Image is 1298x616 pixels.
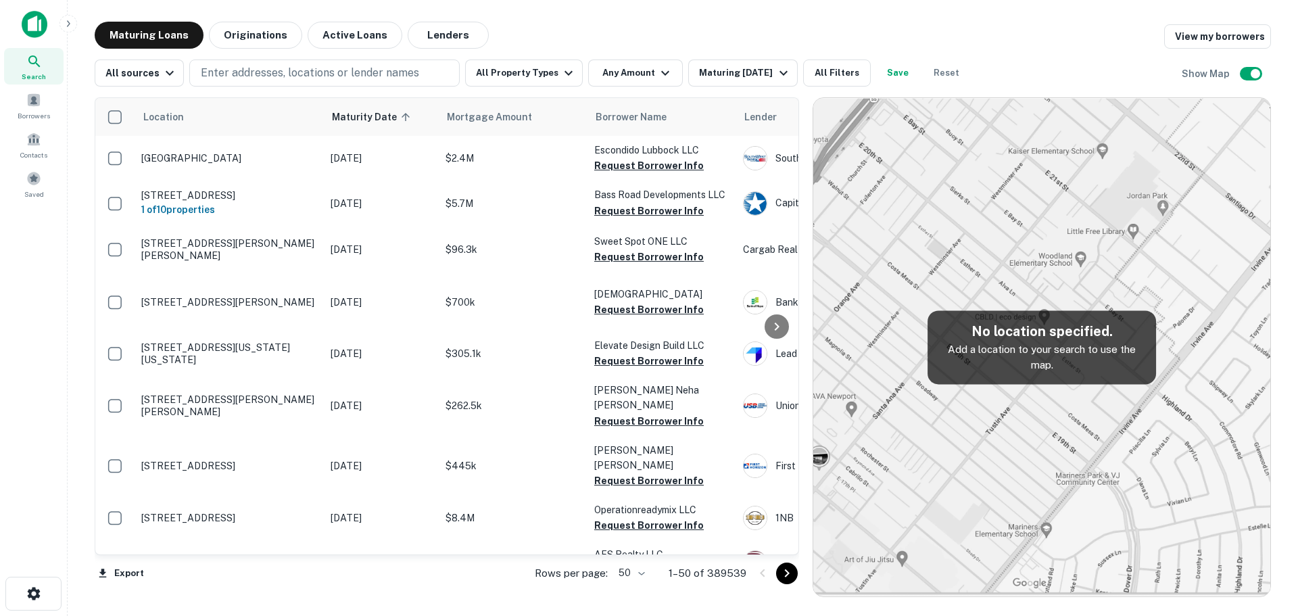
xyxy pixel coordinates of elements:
button: Export [95,563,147,584]
button: Lenders [408,22,489,49]
button: Reset [925,60,968,87]
h6: 1 of 10 properties [141,202,317,217]
img: picture [744,342,767,365]
p: Enter addresses, locations or lender names [201,65,419,81]
p: $2.4M [446,151,581,166]
span: Location [143,109,184,125]
img: picture [744,394,767,417]
p: $305.1k [446,346,581,361]
th: Mortgage Amount [439,98,587,136]
p: AFS Realty LLC [594,547,729,562]
p: Add a location to your search to use the map. [938,341,1145,373]
p: [GEOGRAPHIC_DATA] [141,152,317,164]
h6: Show Map [1182,66,1232,81]
button: Any Amount [588,60,683,87]
p: [STREET_ADDRESS][US_STATE][US_STATE] [141,341,317,366]
button: Request Borrower Info [594,473,704,489]
span: Mortgage Amount [447,109,550,125]
a: Borrowers [4,87,64,124]
iframe: Chat Widget [1230,508,1298,573]
p: [DATE] [331,242,432,257]
img: picture [744,454,767,477]
div: 50 [613,563,647,583]
div: Capital City Bank Group, Inc. [743,191,946,216]
p: $8.4M [446,511,581,525]
h5: No location specified. [938,321,1145,341]
p: [DATE] [331,295,432,310]
div: Union Savings Bank [743,394,946,418]
button: Maturing Loans [95,22,203,49]
th: Location [135,98,324,136]
p: Operationreadymix LLC [594,502,729,517]
img: picture [744,147,767,170]
button: Request Borrower Info [594,158,704,174]
img: picture [744,192,767,215]
p: [DATE] [331,346,432,361]
span: Search [22,71,46,82]
button: All Filters [803,60,871,87]
span: Borrower Name [596,109,667,125]
button: Request Borrower Info [594,353,704,369]
th: Borrower Name [587,98,736,136]
th: Lender [736,98,953,136]
button: All sources [95,60,184,87]
p: Sweet Spot ONE LLC [594,234,729,249]
p: [DATE] [331,398,432,413]
button: Request Borrower Info [594,203,704,219]
img: picture [744,291,767,314]
span: Lender [744,109,777,125]
p: [STREET_ADDRESS] [141,512,317,524]
p: [DATE] [331,511,432,525]
a: Contacts [4,126,64,163]
p: Elevate Design Build LLC [594,338,729,353]
p: [STREET_ADDRESS][PERSON_NAME] [141,296,317,308]
img: picture [744,551,767,574]
p: [STREET_ADDRESS][PERSON_NAME][PERSON_NAME] [141,394,317,418]
div: Southwest Bank [743,146,946,170]
div: Bank Of Hope [743,290,946,314]
span: Saved [24,189,44,199]
div: First Horizon Bank [743,454,946,478]
p: Cargab Real Estate Group LLC [743,242,946,257]
a: Saved [4,166,64,202]
img: picture [744,506,767,529]
button: Active Loans [308,22,402,49]
button: Request Borrower Info [594,249,704,265]
p: [DEMOGRAPHIC_DATA] [594,287,729,302]
a: Search [4,48,64,85]
p: [PERSON_NAME] Neha [PERSON_NAME] [594,383,729,412]
p: [STREET_ADDRESS] [141,189,317,202]
p: [DATE] [331,458,432,473]
div: Lead [743,341,946,366]
p: Escondido Lubbock LLC [594,143,729,158]
th: Maturity Date [324,98,439,136]
button: Save your search to get updates of matches that match your search criteria. [876,60,919,87]
button: Go to next page [776,563,798,584]
p: Rows per page: [535,565,608,582]
p: [PERSON_NAME] [PERSON_NAME] [594,443,729,473]
img: capitalize-icon.png [22,11,47,38]
button: Request Borrower Info [594,302,704,318]
a: View my borrowers [1164,24,1271,49]
p: $445k [446,458,581,473]
p: Bass Road Developments LLC [594,187,729,202]
p: [STREET_ADDRESS] [141,460,317,472]
p: $5.7M [446,196,581,211]
img: map-placeholder.webp [813,98,1270,596]
p: [DATE] [331,151,432,166]
div: All sources [105,65,178,81]
button: Request Borrower Info [594,517,704,534]
div: Maturing [DATE] [699,65,791,81]
button: All Property Types [465,60,583,87]
button: Enter addresses, locations or lender names [189,60,460,87]
p: 1–50 of 389539 [669,565,746,582]
p: [STREET_ADDRESS][PERSON_NAME][PERSON_NAME] [141,237,317,262]
p: [DATE] [331,196,432,211]
p: $262.5k [446,398,581,413]
button: Request Borrower Info [594,413,704,429]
